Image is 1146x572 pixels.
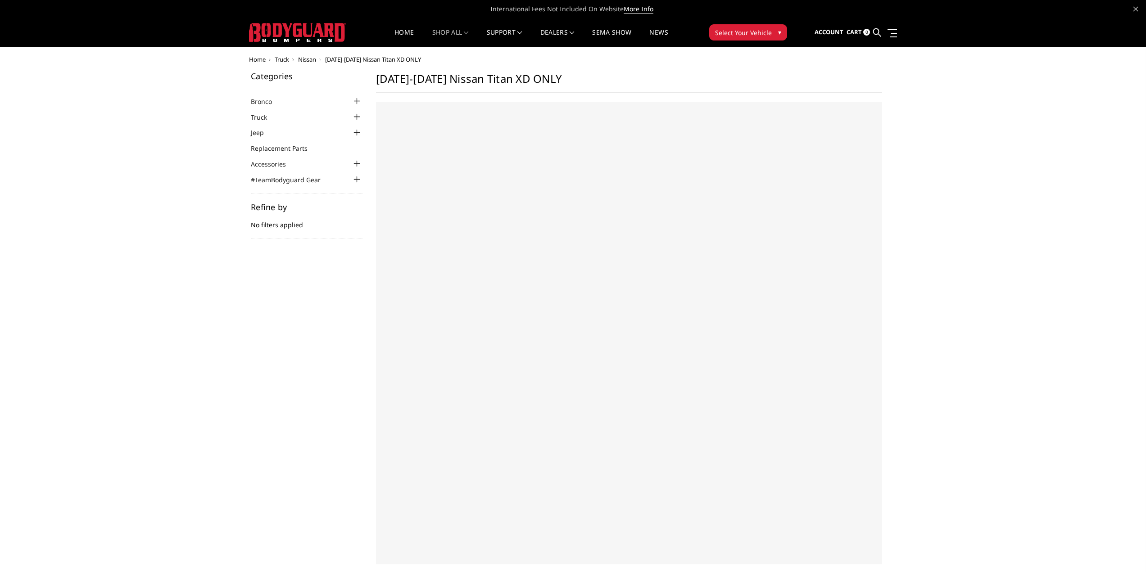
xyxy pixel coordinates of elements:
[715,28,772,37] span: Select Your Vehicle
[275,55,289,63] a: Truck
[251,203,362,211] h5: Refine by
[325,55,421,63] span: [DATE]-[DATE] Nissan Titan XD ONLY
[432,29,469,47] a: shop all
[376,72,882,93] h1: [DATE]-[DATE] Nissan Titan XD ONLY
[778,27,781,37] span: ▾
[298,55,316,63] a: Nissan
[815,28,843,36] span: Account
[847,28,862,36] span: Cart
[249,23,346,42] img: BODYGUARD BUMPERS
[251,72,362,80] h5: Categories
[249,55,266,63] a: Home
[863,29,870,36] span: 0
[251,97,283,106] a: Bronco
[385,111,873,555] iframe: Form 0
[251,128,275,137] a: Jeep
[251,113,278,122] a: Truck
[251,144,319,153] a: Replacement Parts
[487,29,522,47] a: Support
[394,29,414,47] a: Home
[649,29,668,47] a: News
[624,5,653,14] a: More Info
[251,175,332,185] a: #TeamBodyguard Gear
[251,203,362,239] div: No filters applied
[592,29,631,47] a: SEMA Show
[815,20,843,45] a: Account
[251,159,297,169] a: Accessories
[847,20,870,45] a: Cart 0
[540,29,575,47] a: Dealers
[709,24,787,41] button: Select Your Vehicle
